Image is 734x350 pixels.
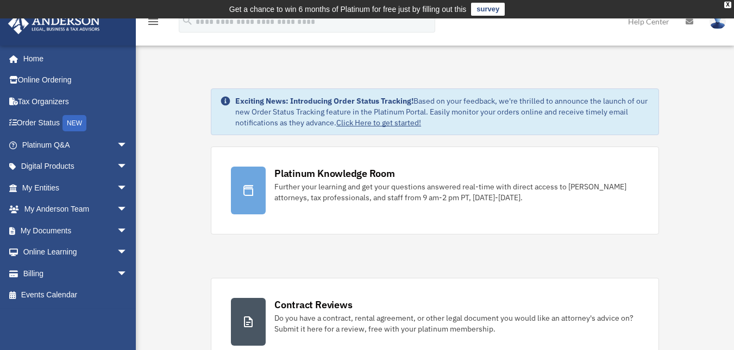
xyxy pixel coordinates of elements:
[8,263,144,284] a: Billingarrow_drop_down
[181,15,193,27] i: search
[8,241,144,263] a: Online Learningarrow_drop_down
[8,156,144,177] a: Digital Productsarrow_drop_down
[235,96,413,106] strong: Exciting News: Introducing Order Status Tracking!
[471,3,505,16] a: survey
[117,220,139,242] span: arrow_drop_down
[8,69,144,91] a: Online Ordering
[117,134,139,156] span: arrow_drop_down
[8,134,144,156] a: Platinum Q&Aarrow_drop_down
[117,241,139,264] span: arrow_drop_down
[274,298,352,311] div: Contract Reviews
[274,313,639,334] div: Do you have a contract, rental agreement, or other legal document you would like an attorney's ad...
[8,112,144,135] a: Order StatusNEW
[8,284,144,306] a: Events Calendar
[235,96,650,128] div: Based on your feedback, we're thrilled to announce the launch of our new Order Status Tracking fe...
[8,48,139,69] a: Home
[147,15,160,28] i: menu
[8,220,144,241] a: My Documentsarrow_drop_down
[117,177,139,199] span: arrow_drop_down
[62,115,86,131] div: NEW
[117,199,139,221] span: arrow_drop_down
[274,181,639,203] div: Further your learning and get your questions answered real-time with direct access to [PERSON_NAM...
[724,2,731,8] div: close
[336,118,421,128] a: Click Here to get started!
[8,91,144,112] a: Tax Organizers
[8,199,144,220] a: My Anderson Teamarrow_drop_down
[211,147,659,234] a: Platinum Knowledge Room Further your learning and get your questions answered real-time with dire...
[117,263,139,285] span: arrow_drop_down
[8,177,144,199] a: My Entitiesarrow_drop_down
[274,167,395,180] div: Platinum Knowledge Room
[229,3,467,16] div: Get a chance to win 6 months of Platinum for free just by filling out this
[710,14,726,29] img: User Pic
[147,19,160,28] a: menu
[5,13,103,34] img: Anderson Advisors Platinum Portal
[117,156,139,178] span: arrow_drop_down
